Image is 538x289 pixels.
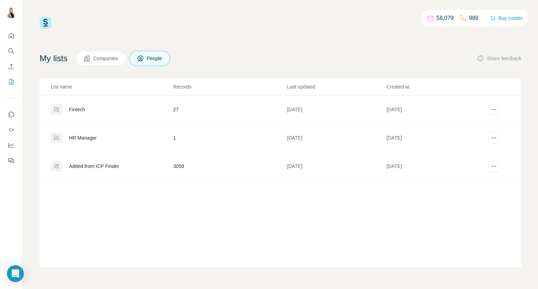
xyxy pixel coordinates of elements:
[386,152,485,181] td: [DATE]
[6,124,17,136] button: Use Surfe API
[173,124,287,152] td: 1
[6,7,17,18] img: Avatar
[173,152,287,181] td: 3058
[287,83,386,90] p: Last updated
[69,134,97,141] div: HR Manager
[147,55,163,62] span: People
[490,13,523,23] button: Buy credits
[40,17,51,29] img: Surfe Logo
[488,104,499,115] button: actions
[6,108,17,121] button: Use Surfe on LinkedIn
[287,124,386,152] td: [DATE]
[6,45,17,57] button: Search
[69,163,119,170] div: Added from ICP Finder
[51,83,173,90] p: List name
[287,152,386,181] td: [DATE]
[488,132,499,143] button: actions
[386,96,485,124] td: [DATE]
[436,14,454,22] p: 58,079
[469,14,478,22] p: 989
[6,29,17,42] button: Quick start
[477,55,521,62] button: Share feedback
[173,96,287,124] td: 27
[6,76,17,88] button: My lists
[173,83,287,90] p: Records
[386,124,485,152] td: [DATE]
[40,53,68,64] h4: My lists
[287,96,386,124] td: [DATE]
[6,60,17,73] button: Enrich CSV
[6,154,17,167] button: Feedback
[69,106,85,113] div: Fintech
[93,55,119,62] span: Companies
[386,83,485,90] p: Created at
[488,161,499,172] button: actions
[7,265,24,282] div: Open Intercom Messenger
[6,139,17,151] button: Dashboard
